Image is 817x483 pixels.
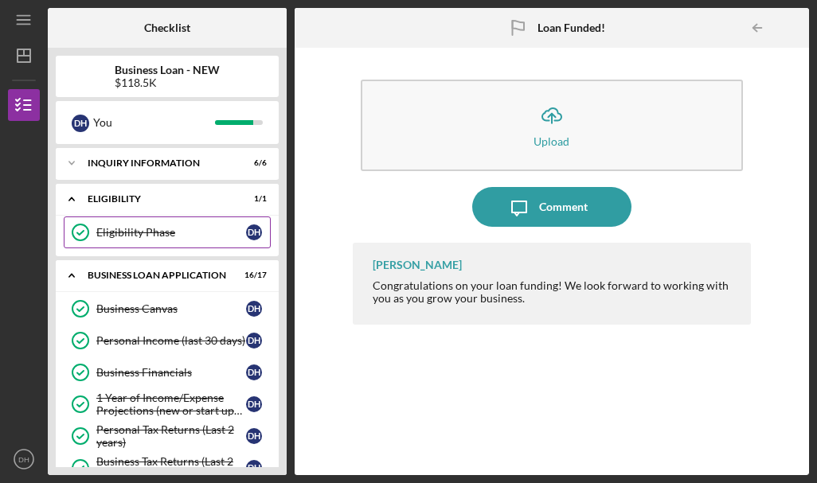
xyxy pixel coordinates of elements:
[534,135,569,147] div: Upload
[18,455,29,464] text: DH
[115,64,220,76] b: Business Loan - NEW
[238,271,267,280] div: 16 / 17
[115,76,220,89] div: $118.5K
[64,420,271,452] a: Personal Tax Returns (Last 2 years)DH
[246,333,262,349] div: D H
[8,443,40,475] button: DH
[373,259,462,271] div: [PERSON_NAME]
[246,301,262,317] div: D H
[96,334,246,347] div: Personal Income (last 30 days)
[64,216,271,248] a: Eligibility PhaseDH
[96,391,246,417] div: 1 Year of Income/Expense Projections (new or start up businesses over $50k)
[238,158,267,168] div: 6 / 6
[246,460,262,476] div: D H
[88,271,227,280] div: BUSINESS LOAN APPLICATION
[93,109,215,136] div: You
[539,187,588,227] div: Comment
[246,224,262,240] div: D H
[96,423,246,449] div: Personal Tax Returns (Last 2 years)
[537,21,605,34] b: Loan Funded!
[64,325,271,356] a: Personal Income (last 30 days)DH
[373,279,736,305] div: Congratulations on your loan funding! We look forward to working with you as you grow your business.
[88,194,227,204] div: ELIGIBILITY
[238,194,267,204] div: 1 / 1
[96,455,246,481] div: Business Tax Returns (Last 2 years)
[88,158,227,168] div: INQUIRY INFORMATION
[64,356,271,388] a: Business FinancialsDH
[72,115,89,132] div: D H
[361,80,744,171] button: Upload
[246,396,262,412] div: D H
[472,187,631,227] button: Comment
[246,428,262,444] div: D H
[64,388,271,420] a: 1 Year of Income/Expense Projections (new or start up businesses over $50k)DH
[144,21,190,34] b: Checklist
[64,293,271,325] a: Business CanvasDH
[96,366,246,379] div: Business Financials
[96,302,246,315] div: Business Canvas
[246,364,262,380] div: D H
[96,226,246,239] div: Eligibility Phase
